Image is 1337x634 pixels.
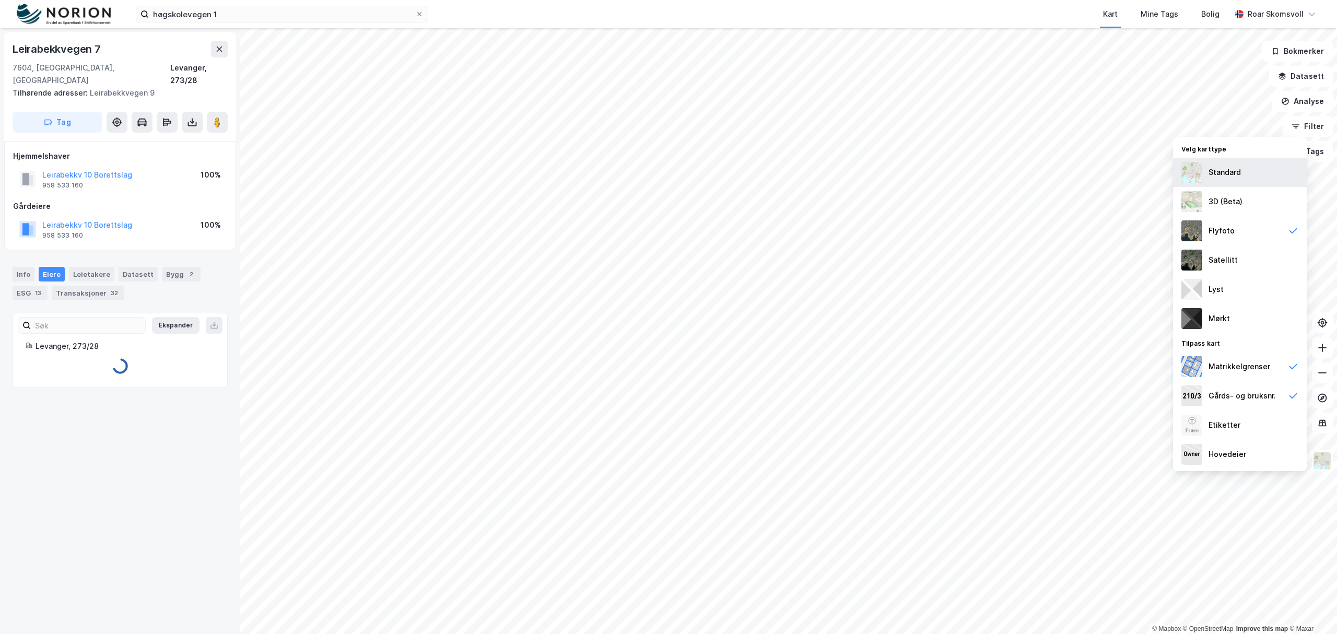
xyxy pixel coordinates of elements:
button: Tags [1284,141,1333,162]
div: 958 533 160 [42,231,83,240]
div: Bygg [162,267,201,281]
img: Z [1181,162,1202,183]
img: nCdM7BzjoCAAAAAElFTkSuQmCC [1181,308,1202,329]
button: Bokmerker [1262,41,1333,62]
img: majorOwner.b5e170eddb5c04bfeeff.jpeg [1181,444,1202,465]
div: Info [13,267,34,281]
div: Levanger, 273/28 [170,62,228,87]
div: ESG [13,286,48,300]
div: Satellitt [1209,254,1238,266]
div: Gårdeiere [13,200,227,213]
img: cadastreBorders.cfe08de4b5ddd52a10de.jpeg [1181,356,1202,377]
div: 100% [201,169,221,181]
div: Datasett [119,267,158,281]
div: Flyfoto [1209,225,1235,237]
img: Z [1181,191,1202,212]
button: Filter [1283,116,1333,137]
iframe: Chat Widget [1285,584,1337,634]
div: Mine Tags [1141,8,1178,20]
button: Ekspander [152,317,200,334]
button: Analyse [1272,91,1333,112]
img: Z [1312,451,1332,471]
div: Hjemmelshaver [13,150,227,162]
div: Leietakere [69,267,114,281]
div: Hovedeier [1209,448,1246,461]
a: Improve this map [1236,625,1288,632]
div: 958 533 160 [42,181,83,190]
div: Lyst [1209,283,1224,296]
img: Z [1181,220,1202,241]
div: Tilpass kart [1173,333,1307,352]
div: 3D (Beta) [1209,195,1242,208]
div: Gårds- og bruksnr. [1209,390,1276,402]
span: Tilhørende adresser: [13,88,90,97]
div: Standard [1209,166,1241,179]
img: luj3wr1y2y3+OchiMxRmMxRlscgabnMEmZ7DJGWxyBpucwSZnsMkZbHIGm5zBJmewyRlscgabnMEmZ7DJGWxyBpucwSZnsMkZ... [1181,279,1202,300]
div: Levanger, 273/28 [36,340,215,353]
div: Kart [1103,8,1118,20]
div: 2 [186,269,196,279]
input: Søk [31,318,145,333]
img: cadastreKeys.547ab17ec502f5a4ef2b.jpeg [1181,385,1202,406]
div: 13 [33,288,43,298]
button: Datasett [1269,66,1333,87]
img: Z [1181,415,1202,436]
img: spinner.a6d8c91a73a9ac5275cf975e30b51cfb.svg [112,358,128,374]
div: Bolig [1201,8,1219,20]
div: Etiketter [1209,419,1240,431]
a: OpenStreetMap [1183,625,1234,632]
button: Tag [13,112,102,133]
div: Transaksjoner [52,286,124,300]
div: 100% [201,219,221,231]
div: 7604, [GEOGRAPHIC_DATA], [GEOGRAPHIC_DATA] [13,62,170,87]
a: Mapbox [1152,625,1181,632]
div: Mørkt [1209,312,1230,325]
div: Roar Skomsvoll [1248,8,1304,20]
div: 32 [109,288,120,298]
img: norion-logo.80e7a08dc31c2e691866.png [17,4,111,25]
div: Velg karttype [1173,139,1307,158]
div: Leirabekkvegen 9 [13,87,219,99]
div: Leirabekkvegen 7 [13,41,103,57]
img: 9k= [1181,250,1202,271]
input: Søk på adresse, matrikkel, gårdeiere, leietakere eller personer [149,6,415,22]
div: Matrikkelgrenser [1209,360,1270,373]
div: Eiere [39,267,65,281]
